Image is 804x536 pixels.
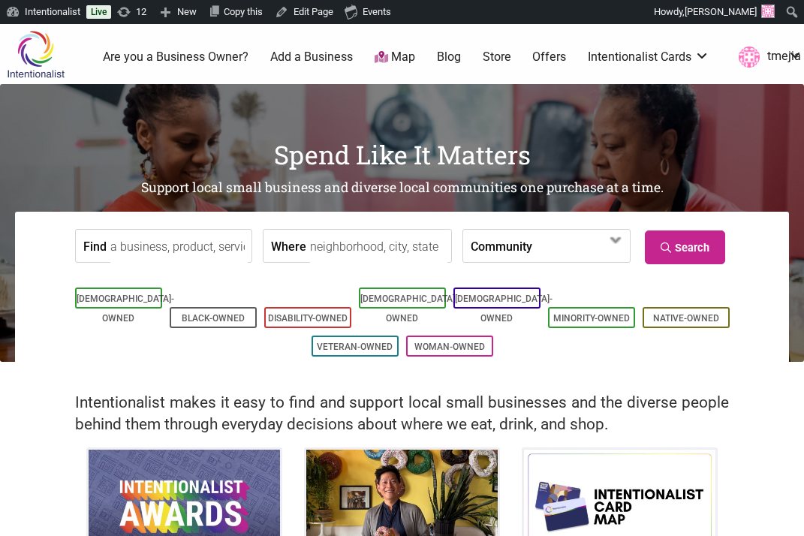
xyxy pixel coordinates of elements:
input: a business, product, service [110,230,248,263]
h2: Intentionalist makes it easy to find and support local small businesses and the diverse people be... [75,392,729,435]
input: neighborhood, city, state [310,230,447,263]
a: Offers [532,49,566,65]
a: [DEMOGRAPHIC_DATA]-Owned [360,294,458,324]
a: Disability-Owned [268,313,348,324]
a: Minority-Owned [553,313,630,324]
label: Where [271,230,306,262]
a: Store [483,49,511,65]
a: Add a Business [270,49,353,65]
a: Black-Owned [182,313,245,324]
label: Community [471,230,532,262]
span: [PERSON_NAME] [685,6,757,17]
label: Find [83,230,107,262]
a: Are you a Business Owner? [103,49,248,65]
a: tmejia [731,44,802,71]
a: Blog [437,49,461,65]
a: Intentionalist Cards [588,49,709,65]
a: [DEMOGRAPHIC_DATA]-Owned [455,294,553,324]
a: Veteran-Owned [317,342,393,352]
a: Map [375,49,415,66]
a: Live [86,5,111,19]
a: Native-Owned [653,313,719,324]
a: Woman-Owned [414,342,485,352]
a: Search [645,230,725,264]
a: [DEMOGRAPHIC_DATA]-Owned [77,294,174,324]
